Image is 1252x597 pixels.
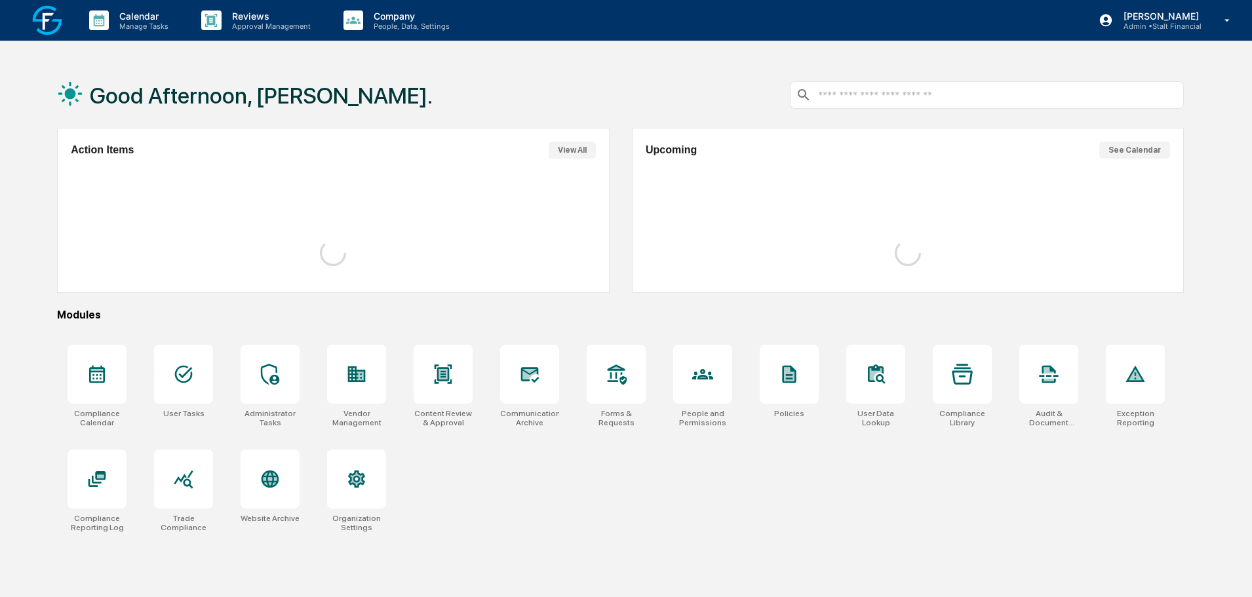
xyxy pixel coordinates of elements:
div: Exception Reporting [1106,409,1165,427]
div: Compliance Calendar [68,409,127,427]
div: Compliance Library [933,409,992,427]
div: Trade Compliance [154,514,213,532]
button: See Calendar [1099,142,1170,159]
div: Modules [57,309,1184,321]
img: logo [31,5,63,36]
div: User Tasks [163,409,205,418]
h2: Upcoming [646,144,697,156]
p: Admin • Stalt Financial [1113,22,1205,31]
div: Policies [774,409,804,418]
p: [PERSON_NAME] [1113,10,1205,22]
button: View All [549,142,596,159]
div: Administrator Tasks [241,409,300,427]
div: Content Review & Approval [414,409,473,427]
div: Vendor Management [327,409,386,427]
p: People, Data, Settings [363,22,456,31]
p: Manage Tasks [109,22,175,31]
div: Compliance Reporting Log [68,514,127,532]
p: Company [363,10,456,22]
h1: Good Afternoon, [PERSON_NAME]. [90,83,433,109]
div: Communications Archive [500,409,559,427]
h2: Action Items [71,144,134,156]
div: Website Archive [241,514,300,523]
div: Audit & Document Logs [1019,409,1078,427]
p: Calendar [109,10,175,22]
div: People and Permissions [673,409,732,427]
p: Reviews [222,10,317,22]
p: Approval Management [222,22,317,31]
div: Forms & Requests [587,409,646,427]
div: Organization Settings [327,514,386,532]
div: User Data Lookup [846,409,905,427]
